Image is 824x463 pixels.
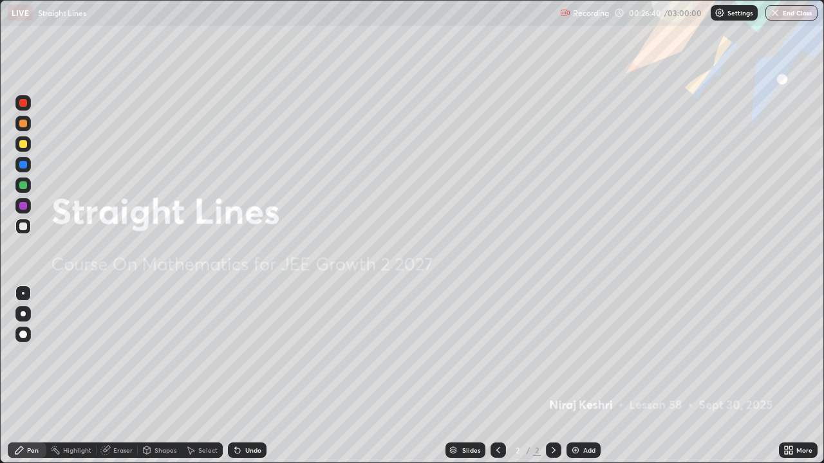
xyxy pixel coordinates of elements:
div: 2 [533,444,541,456]
div: Undo [245,447,261,453]
p: Straight Lines [38,8,86,18]
div: Add [583,447,595,453]
p: LIVE [12,8,29,18]
div: Pen [27,447,39,453]
img: end-class-cross [770,8,780,18]
img: class-settings-icons [715,8,725,18]
img: add-slide-button [570,445,581,455]
div: / [527,446,530,454]
img: recording.375f2c34.svg [560,8,570,18]
button: End Class [765,5,818,21]
div: Eraser [113,447,133,453]
div: 2 [511,446,524,454]
div: More [796,447,812,453]
div: Select [198,447,218,453]
div: Slides [462,447,480,453]
p: Settings [727,10,753,16]
p: Recording [573,8,609,18]
div: Highlight [63,447,91,453]
div: Shapes [154,447,176,453]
